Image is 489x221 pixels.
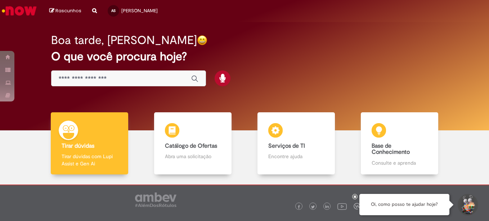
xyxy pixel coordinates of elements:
[372,142,410,156] b: Base de Conhecimento
[1,4,38,18] img: ServiceNow
[354,203,360,209] img: logo_footer_workplace.png
[51,34,197,47] h2: Boa tarde, [PERSON_NAME]
[55,7,81,14] span: Rascunhos
[197,35,207,45] img: happy-face.png
[111,8,116,13] span: AS
[457,194,478,216] button: Iniciar Conversa de Suporte
[348,112,451,175] a: Base de Conhecimento Consulte e aprenda
[165,153,220,160] p: Abra uma solicitação
[359,194,449,215] div: Oi, como posso te ajudar hoje?
[135,192,176,207] img: logo_footer_ambev_rotulo_gray.png
[51,50,438,63] h2: O que você procura hoje?
[337,201,347,211] img: logo_footer_youtube.png
[372,159,427,166] p: Consulte e aprenda
[62,153,117,167] p: Tirar dúvidas com Lupi Assist e Gen Ai
[311,205,315,209] img: logo_footer_twitter.png
[141,112,244,175] a: Catálogo de Ofertas Abra uma solicitação
[268,153,324,160] p: Encontre ajuda
[62,142,94,149] b: Tirar dúvidas
[38,112,141,175] a: Tirar dúvidas Tirar dúvidas com Lupi Assist e Gen Ai
[121,8,158,14] span: [PERSON_NAME]
[165,142,217,149] b: Catálogo de Ofertas
[49,8,81,14] a: Rascunhos
[297,205,301,209] img: logo_footer_facebook.png
[244,112,348,175] a: Serviços de TI Encontre ajuda
[325,205,329,209] img: logo_footer_linkedin.png
[268,142,305,149] b: Serviços de TI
